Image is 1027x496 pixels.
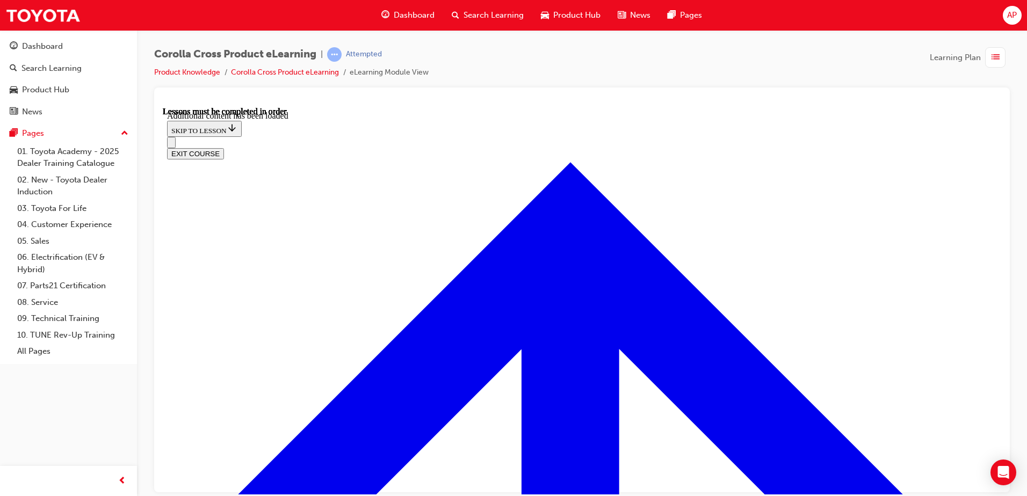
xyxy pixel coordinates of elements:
[10,64,17,74] span: search-icon
[13,172,133,200] a: 02. New - Toyota Dealer Induction
[668,9,676,22] span: pages-icon
[4,80,133,100] a: Product Hub
[13,294,133,311] a: 08. Service
[231,68,339,77] a: Corolla Cross Product eLearning
[22,84,69,96] div: Product Hub
[464,9,524,21] span: Search Learning
[327,47,342,62] span: learningRecordVerb_ATTEMPT-icon
[680,9,702,21] span: Pages
[4,123,133,143] button: Pages
[346,49,382,60] div: Attempted
[13,143,133,172] a: 01. Toyota Academy - 2025 Dealer Training Catalogue
[10,85,18,95] span: car-icon
[22,40,63,53] div: Dashboard
[532,4,609,26] a: car-iconProduct Hub
[13,216,133,233] a: 04. Customer Experience
[10,107,18,117] span: news-icon
[1003,6,1022,25] button: AP
[452,9,459,22] span: search-icon
[5,3,81,27] img: Trak
[541,9,549,22] span: car-icon
[118,475,126,488] span: prev-icon
[13,249,133,278] a: 06. Electrification (EV & Hybrid)
[13,327,133,344] a: 10. TUNE Rev-Up Training
[4,14,79,30] button: SKIP TO LESSON
[4,37,133,56] a: Dashboard
[4,34,133,123] button: DashboardSearch LearningProduct HubNews
[394,9,435,21] span: Dashboard
[1007,9,1017,21] span: AP
[121,127,128,141] span: up-icon
[13,310,133,327] a: 09. Technical Training
[990,459,1016,485] div: Open Intercom Messenger
[443,4,532,26] a: search-iconSearch Learning
[630,9,650,21] span: News
[4,30,834,53] nav: Navigation menu
[10,129,18,138] span: pages-icon
[659,4,711,26] a: pages-iconPages
[4,30,13,41] button: Open navigation menu
[13,200,133,217] a: 03. Toyota For Life
[381,9,389,22] span: guage-icon
[992,51,1000,64] span: list-icon
[4,59,133,78] a: Search Learning
[4,41,61,53] button: EXIT COURSE
[13,233,133,250] a: 05. Sales
[930,52,981,64] span: Learning Plan
[13,278,133,294] a: 07. Parts21 Certification
[553,9,601,21] span: Product Hub
[9,20,75,28] span: SKIP TO LESSON
[321,48,323,61] span: |
[154,68,220,77] a: Product Knowledge
[154,48,316,61] span: Corolla Cross Product eLearning
[930,47,1010,68] button: Learning Plan
[4,4,834,14] div: Additional content has been loaded
[618,9,626,22] span: news-icon
[22,106,42,118] div: News
[13,343,133,360] a: All Pages
[22,127,44,140] div: Pages
[609,4,659,26] a: news-iconNews
[4,102,133,122] a: News
[10,42,18,52] span: guage-icon
[350,67,429,79] li: eLearning Module View
[373,4,443,26] a: guage-iconDashboard
[21,62,82,75] div: Search Learning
